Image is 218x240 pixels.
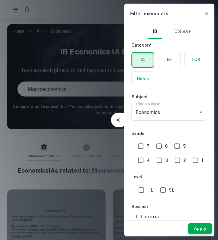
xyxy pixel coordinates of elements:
[188,223,212,234] button: Apply
[131,203,207,210] h6: Session
[183,143,186,149] span: 5
[174,24,191,39] button: College
[201,157,203,164] span: 1
[169,187,174,193] span: SL
[131,130,207,137] h6: Grade
[158,52,180,67] button: EE
[148,24,191,39] div: Filter type choice
[131,94,207,100] h6: Subject
[112,114,124,126] button: Filter
[145,214,159,221] span: [DATE]
[131,42,207,48] h6: Category
[185,52,207,67] button: TOK
[147,143,149,149] span: 7
[132,53,154,67] button: IA
[148,24,162,39] button: IB
[197,108,205,116] button: Open
[132,72,154,86] button: Notes
[183,157,186,164] span: 2
[147,187,153,193] span: HL
[136,101,161,106] label: Type a subject
[147,157,150,164] span: 4
[165,157,168,164] span: 3
[130,10,168,17] h6: Filter exemplars
[131,174,207,180] h6: Level
[165,143,168,149] span: 6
